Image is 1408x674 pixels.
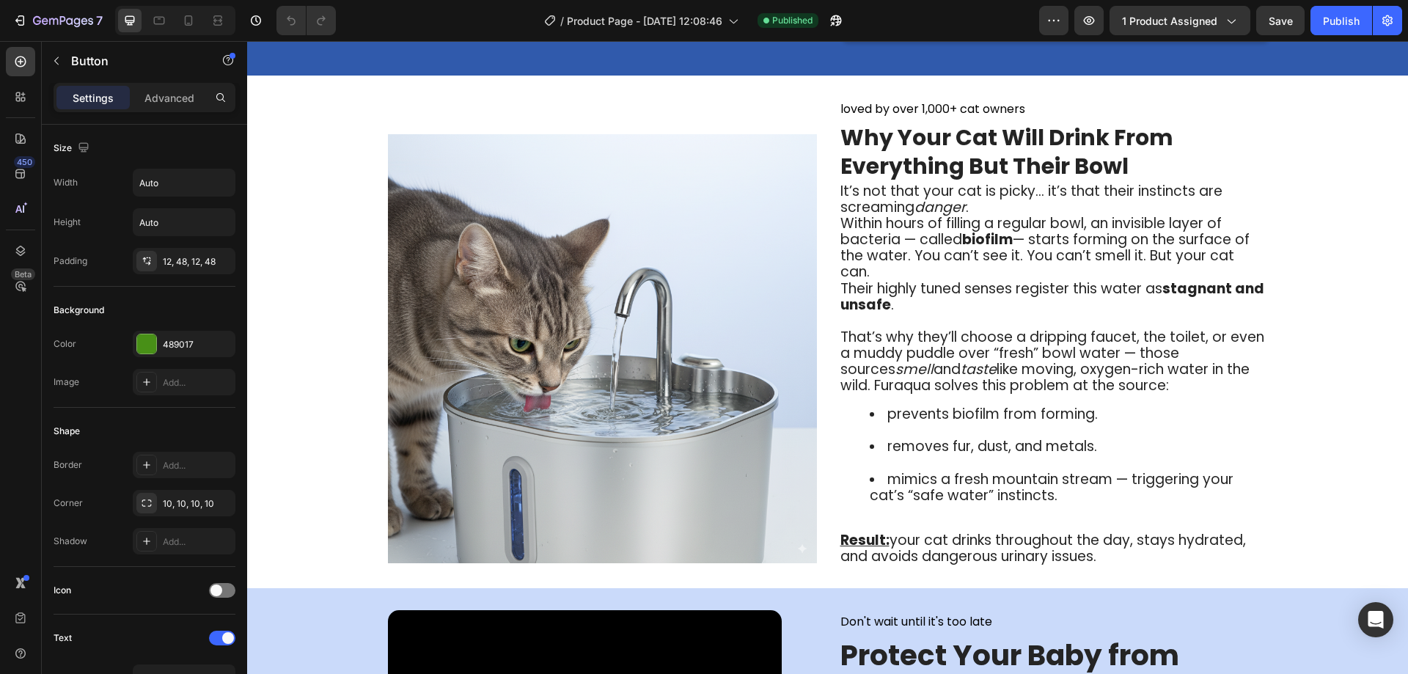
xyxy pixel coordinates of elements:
p: Button [71,52,196,70]
p: 7 [96,12,103,29]
i: smell [648,318,686,338]
span: That’s why they’ll choose a dripping faucet, the toilet, or even a muddy puddle over “fresh” bowl... [593,286,1017,354]
div: Border [54,458,82,472]
span: loved by over 1,000+ cat owners [593,59,778,76]
button: 7 [6,6,109,35]
span: 1 product assigned [1122,13,1217,29]
span: removes fur, dust, and metals. [640,395,850,415]
input: Auto [133,169,235,196]
div: 12, 48, 12, 48 [163,255,232,268]
button: 1 product assigned [1110,6,1250,35]
div: Icon [54,584,71,597]
div: Color [54,337,76,351]
span: It’s not that your cat is picky… it’s that their instincts are screaming . [593,140,975,176]
div: 450 [14,156,35,168]
u: Result: [593,489,642,509]
div: Beta [11,268,35,280]
strong: biofilm [715,188,766,208]
div: Height [54,216,81,229]
div: Open Intercom Messenger [1358,602,1393,637]
div: Shape [54,425,80,438]
div: Add... [163,376,232,389]
div: Width [54,176,78,189]
div: Publish [1323,13,1360,29]
button: Save [1256,6,1305,35]
div: Image [54,376,79,389]
span: Within hours of filling a regular bowl, an invisible layer of bacteria — called — starts forming ... [593,172,1002,241]
span: / [560,13,564,29]
button: Publish [1310,6,1372,35]
input: Auto [133,209,235,235]
div: Padding [54,254,87,268]
strong: Why Your Cat Will Drink From Everything But Their Bowl [593,81,926,141]
span: prevents biofilm from forming. [640,363,851,383]
div: Background [54,304,104,317]
span: Product Page - [DATE] 12:08:46 [567,13,722,29]
p: Settings [73,90,114,106]
i: taste [714,318,749,338]
div: Undo/Redo [276,6,336,35]
div: 489017 [163,338,232,351]
div: Add... [163,535,232,549]
div: Corner [54,497,83,510]
span: your cat drinks throughout the day, stays hydrated, and avoids dangerous urinary issues. [593,489,999,525]
span: Their highly tuned senses register this water as . [593,238,1017,274]
div: 10, 10, 10, 10 [163,497,232,510]
span: Published [772,14,813,27]
i: danger [667,156,719,176]
p: Advanced [144,90,194,106]
img: gempages_583797276841869895-f16368c4-4b23-4466-a3e0-cc4f14f1c4fe.png [141,93,570,522]
span: Save [1269,15,1293,27]
div: Add... [163,459,232,472]
iframe: Design area [247,41,1408,674]
div: Size [54,139,92,158]
span: mimics a fresh mountain stream — triggering your cat’s “safe water” instincts. [623,428,986,464]
span: Don't wait until it's too late [593,572,745,589]
div: Text [54,631,72,645]
strong: stagnant and unsafe [593,238,1017,274]
div: Shadow [54,535,87,548]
